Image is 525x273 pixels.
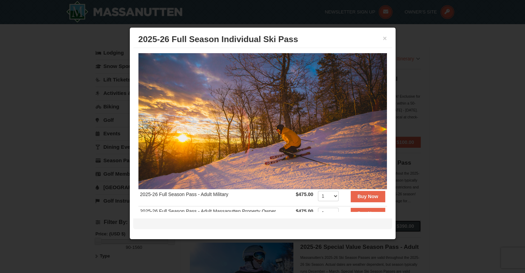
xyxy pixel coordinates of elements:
button: × [383,35,387,42]
button: Buy Now [351,208,385,219]
img: 6619937-208-2295c65e.jpg [138,53,387,189]
strong: $475.00 [296,208,313,214]
strong: Buy Now [358,211,378,216]
h3: 2025-26 Full Season Individual Ski Pass [138,34,387,45]
strong: $475.00 [296,192,313,197]
td: 2025-26 Full Season Pass - Adult Military [138,189,294,206]
td: 2025-26 Full Season Pass - Adult Massanutten Property Owner [138,206,294,223]
strong: Buy Now [358,194,378,199]
button: Buy Now [351,191,385,202]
